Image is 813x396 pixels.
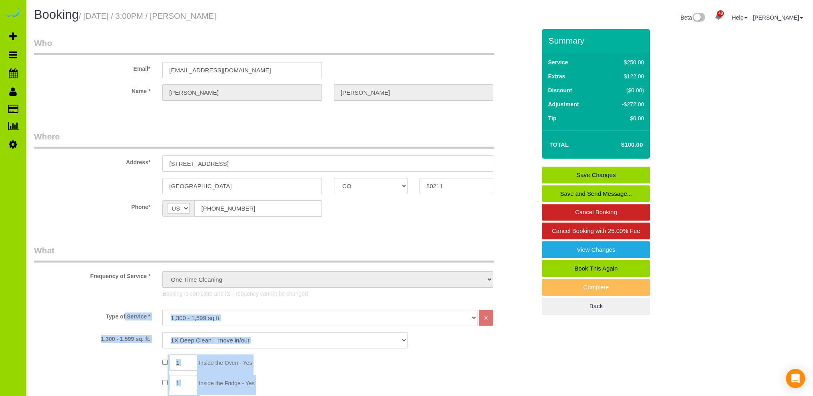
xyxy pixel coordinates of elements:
[542,260,650,277] a: Book This Again
[162,62,322,78] input: Email*
[5,8,21,19] img: Automaid Logo
[162,178,322,194] input: City*
[162,84,322,101] input: First Name*
[732,14,747,21] a: Help
[542,298,650,314] a: Back
[717,10,724,17] span: 48
[548,114,556,122] label: Tip
[199,380,254,386] span: Inside the Fridge - Yes
[162,290,493,298] p: Booking is complete and its Frequency cannot be changed
[34,8,79,22] span: Booking
[28,200,156,211] label: Phone*
[711,8,726,26] a: 48
[28,84,156,95] label: Name *
[34,131,494,149] legend: Where
[552,227,640,234] span: Cancel Booking with 25.00% Fee
[786,369,805,388] div: Open Intercom Messenger
[692,13,705,23] img: New interface
[28,310,156,320] label: Type of Service *
[79,12,216,20] small: / [DATE] / 3:00PM / [PERSON_NAME]
[542,167,650,183] a: Save Changes
[542,223,650,239] a: Cancel Booking with 25.00% Fee
[605,86,644,94] div: ($0.00)
[605,58,644,66] div: $250.00
[753,14,803,21] a: [PERSON_NAME]
[334,84,493,101] input: Last Name*
[605,100,644,108] div: -$272.00
[548,36,646,45] h3: Summary
[542,185,650,202] a: Save and Send Message...
[28,155,156,166] label: Address*
[542,204,650,221] a: Cancel Booking
[605,72,644,80] div: $122.00
[549,141,569,148] strong: Total
[194,200,322,217] input: Phone*
[28,269,156,280] label: Frequency of Service *
[597,141,643,148] h4: $100.00
[548,72,565,80] label: Extras
[542,241,650,258] a: View Changes
[548,58,568,66] label: Service
[34,245,494,263] legend: What
[548,100,579,108] label: Adjustment
[548,86,572,94] label: Discount
[34,37,494,55] legend: Who
[419,178,493,194] input: Zip Code*
[28,62,156,73] label: Email*
[605,114,644,122] div: $0.00
[199,360,252,366] span: Inside the Oven - Yes
[28,332,156,343] label: 1,300 - 1,599 sq. ft.
[681,14,705,21] a: Beta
